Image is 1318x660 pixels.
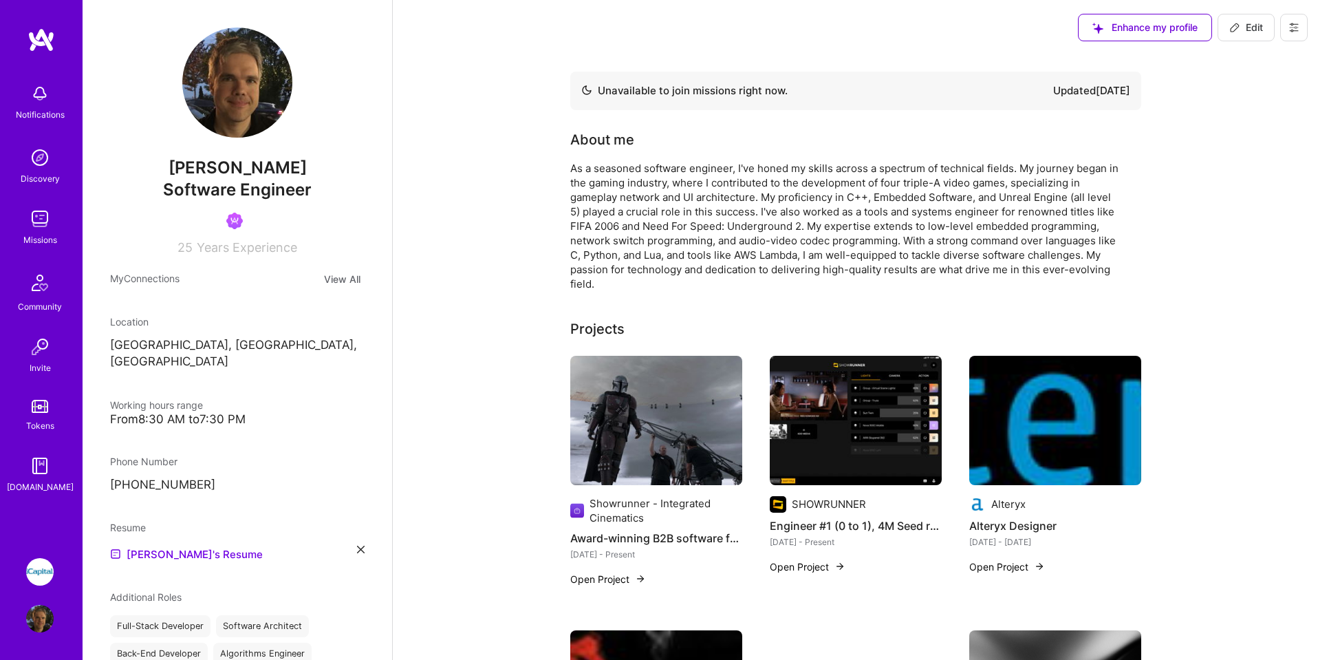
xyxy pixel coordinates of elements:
[570,356,742,485] img: Award-winning B2B software for Virtual Production studios and creatives
[635,573,646,584] img: arrow-right
[23,605,57,632] a: User Avatar
[197,240,297,255] span: Years Experience
[570,529,742,547] h4: Award-winning B2B software for Virtual Production studios and creatives
[28,28,55,52] img: logo
[23,266,56,299] img: Community
[969,535,1141,549] div: [DATE] - [DATE]
[834,561,845,572] img: arrow-right
[26,333,54,361] img: Invite
[570,572,646,586] button: Open Project
[770,496,786,513] img: Company logo
[570,547,742,562] div: [DATE] - Present
[581,83,788,99] div: Unavailable to join missions right now.
[110,546,263,562] a: [PERSON_NAME]'s Resume
[570,129,634,150] div: About me
[26,452,54,480] img: guide book
[182,28,292,138] img: User Avatar
[969,356,1141,485] img: Alteryx Designer
[30,361,51,375] div: Invite
[1092,21,1198,34] span: Enhance my profile
[110,615,210,637] div: Full-Stack Developer
[110,271,180,287] span: My Connections
[26,80,54,107] img: bell
[570,319,625,339] div: Projects
[969,496,986,513] img: Company logo
[792,497,866,511] div: SHOWRUNNER
[16,107,65,122] div: Notifications
[969,517,1141,535] h4: Alteryx Designer
[770,560,845,574] button: Open Project
[18,299,62,314] div: Community
[216,615,309,637] div: Software Architect
[110,456,177,467] span: Phone Number
[21,171,60,186] div: Discovery
[570,502,585,519] img: Company logo
[26,558,54,586] img: iCapital: Building an Alternative Investment Marketplace
[110,412,365,427] div: From 8:30 AM to 7:30 PM
[1092,23,1103,34] i: icon SuggestedTeams
[110,522,146,533] span: Resume
[770,356,942,485] img: Engineer #1 (0 to 1), 4M Seed round, Engineering Manager/Lead @ SHOWRUNNER
[110,477,365,493] p: [PHONE_NUMBER]
[581,85,592,96] img: Availability
[570,161,1121,291] div: As a seasoned software engineer, I've honed my skills across a spectrum of technical fields. My j...
[110,591,182,603] span: Additional Roles
[26,605,54,632] img: User Avatar
[110,337,365,370] p: [GEOGRAPHIC_DATA], [GEOGRAPHIC_DATA], [GEOGRAPHIC_DATA]
[26,144,54,171] img: discovery
[770,517,942,535] h4: Engineer #1 (0 to 1), 4M Seed round, Engineering Manager/Lead @ SHOWRUNNER
[110,399,203,411] span: Working hours range
[26,205,54,233] img: teamwork
[1034,561,1045,572] img: arrow-right
[7,480,74,494] div: [DOMAIN_NAME]
[23,558,57,586] a: iCapital: Building an Alternative Investment Marketplace
[991,497,1026,511] div: Alteryx
[177,240,193,255] span: 25
[1053,83,1130,99] div: Updated [DATE]
[110,549,121,560] img: Resume
[770,535,942,549] div: [DATE] - Present
[226,213,243,229] img: Been on Mission
[110,315,365,329] div: Location
[357,546,365,553] i: icon Close
[110,158,365,178] span: [PERSON_NAME]
[320,271,365,287] button: View All
[23,233,57,247] div: Missions
[1229,21,1263,34] span: Edit
[969,560,1045,574] button: Open Project
[163,180,312,200] span: Software Engineer
[1078,14,1212,41] button: Enhance my profile
[1218,14,1275,41] button: Edit
[590,496,742,525] div: Showrunner - Integrated Cinematics
[26,418,54,433] div: Tokens
[32,400,48,413] img: tokens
